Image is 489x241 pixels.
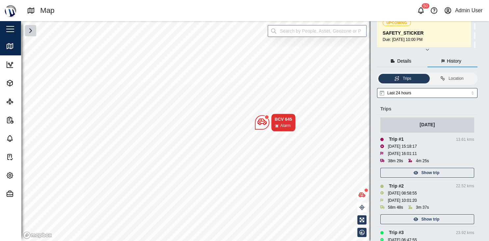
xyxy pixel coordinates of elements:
span: UPCOMING [387,20,407,26]
img: Main Logo [3,3,18,18]
div: [DATE] [420,121,435,129]
span: Show trip [421,215,440,224]
canvas: Map [21,21,489,241]
div: 22.52 kms [456,183,474,189]
div: 13.61 kms [456,136,474,143]
div: [DATE] 08:58:55 [388,190,417,196]
div: Map [17,43,31,50]
span: History [447,59,461,63]
div: Map marker [255,114,295,131]
div: Trip # 3 [389,229,404,236]
div: Admin User [455,7,483,15]
div: Tasks [17,153,34,161]
div: Reports [17,116,39,124]
div: Settings [17,172,39,179]
div: Alarms [17,135,37,142]
div: Due: [DATE] 10:00 PM [383,37,467,43]
div: Trip # 1 [389,136,404,143]
div: 50 [421,3,429,9]
div: Trip # 2 [389,183,404,190]
div: 3m 37s [416,204,429,211]
div: Map [40,5,55,16]
div: [DATE] 10:01:20 [388,197,417,204]
div: BCV 645 [275,116,292,123]
button: Show trip [380,168,474,178]
span: Show trip [421,168,440,177]
div: Trips [380,105,474,113]
div: [DATE] 16:01:11 [388,151,417,157]
div: [DATE] 15:18:17 [388,143,417,150]
div: Alarm [280,123,290,129]
input: Search by People, Asset, Geozone or Place [268,25,367,37]
div: SAFETY_STICKER [383,30,467,37]
div: 58m 48s [388,204,403,211]
div: Location [448,75,463,82]
div: 23.92 kms [456,230,474,236]
button: Admin User [443,6,484,15]
input: Select range [377,88,477,98]
div: 38m 29s [388,158,403,164]
button: Show trip [380,214,474,224]
div: Trips [403,75,411,82]
div: Dashboard [17,61,45,68]
a: Mapbox logo [23,231,52,239]
span: Details [397,59,411,63]
div: Sites [17,98,33,105]
div: Admin [17,190,36,197]
div: Assets [17,79,36,87]
div: 4m 25s [416,158,429,164]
